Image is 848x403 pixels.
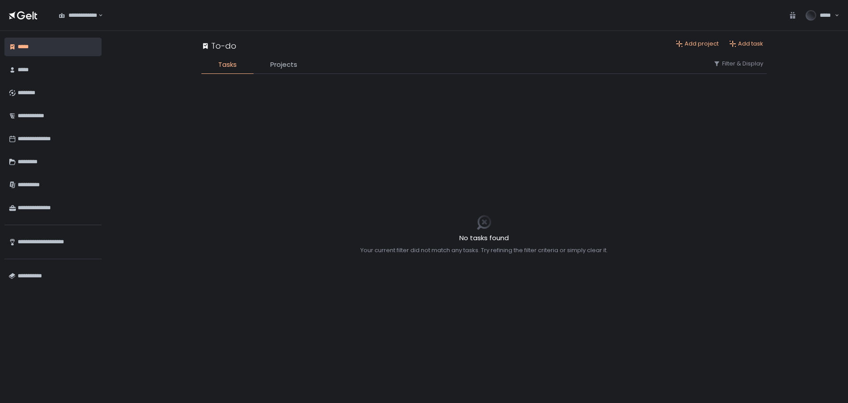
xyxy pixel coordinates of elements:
[676,40,719,48] button: Add project
[218,60,237,70] span: Tasks
[729,40,763,48] button: Add task
[201,40,236,52] div: To-do
[270,60,297,70] span: Projects
[53,6,103,25] div: Search for option
[713,60,763,68] button: Filter & Display
[360,233,608,243] h2: No tasks found
[97,11,98,20] input: Search for option
[360,246,608,254] div: Your current filter did not match any tasks. Try refining the filter criteria or simply clear it.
